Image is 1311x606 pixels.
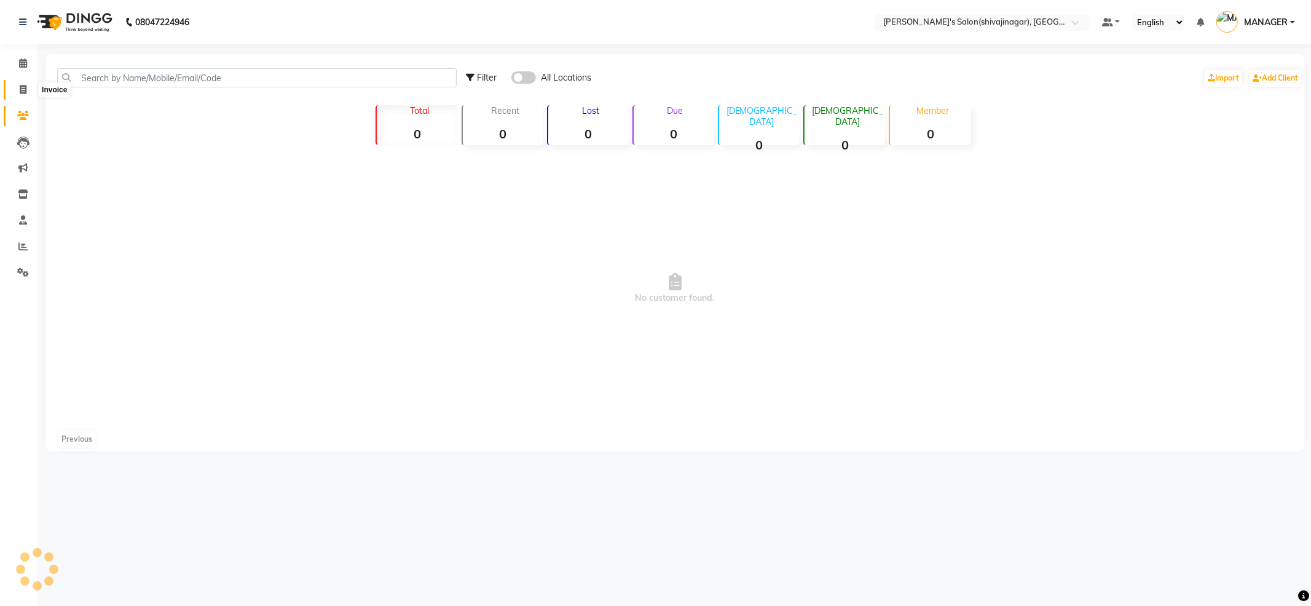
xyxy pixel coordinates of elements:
[548,126,629,142] strong: 0
[724,105,800,127] p: [DEMOGRAPHIC_DATA]
[719,137,800,153] strong: 0
[377,126,457,142] strong: 0
[135,5,189,39] b: 08047224946
[382,105,457,116] p: Total
[890,126,970,142] strong: 0
[809,105,885,127] p: [DEMOGRAPHIC_DATA]
[1250,70,1301,87] a: Add Client
[895,105,970,116] p: Member
[45,150,1305,427] span: No customer found.
[541,71,591,84] span: All Locations
[477,72,497,83] span: Filter
[463,126,543,142] strong: 0
[1205,70,1242,87] a: Import
[553,105,629,116] p: Lost
[634,126,714,142] strong: 0
[468,105,543,116] p: Recent
[31,5,116,39] img: logo
[1216,11,1238,33] img: MANAGER
[57,68,457,87] input: Search by Name/Mobile/Email/Code
[636,105,714,116] p: Due
[1244,16,1288,29] span: MANAGER
[39,83,70,98] div: Invoice
[805,137,885,153] strong: 0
